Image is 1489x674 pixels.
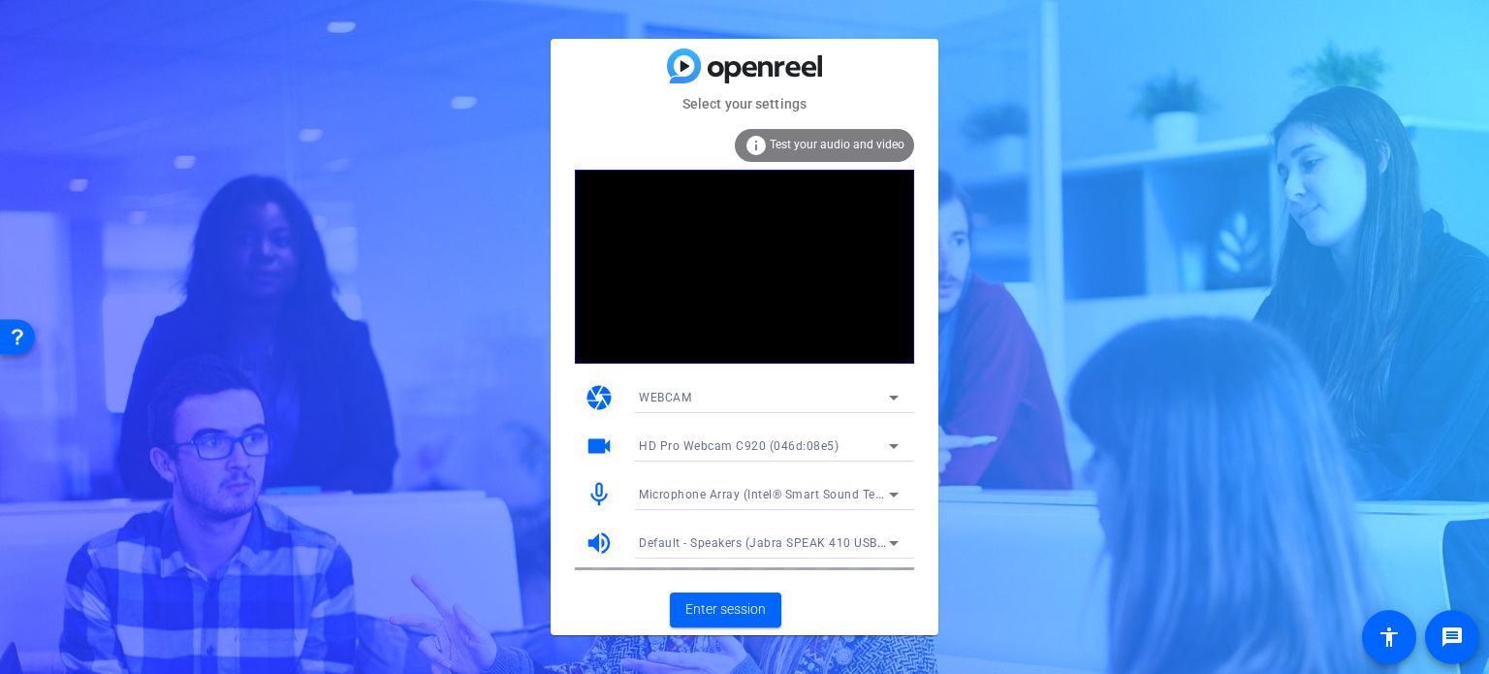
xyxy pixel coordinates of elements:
span: HD Pro Webcam C920 (046d:08e5) [639,439,839,453]
span: WEBCAM [639,391,691,404]
span: Default - Speakers (Jabra SPEAK 410 USB) (0b0e:0412) [639,534,954,550]
mat-icon: accessibility [1378,626,1401,649]
button: Enter session [670,593,781,627]
img: blue-gradient.svg [667,48,822,82]
span: Test your audio and video [770,138,904,151]
span: Microphone Array (Intel® Smart Sound Technology for Digital Microphones) [639,486,1068,501]
mat-card-subtitle: Select your settings [551,93,938,114]
mat-icon: videocam [585,432,614,461]
mat-icon: message [1441,626,1464,649]
mat-icon: camera [585,383,614,412]
mat-icon: volume_up [585,529,614,558]
span: Enter session [685,599,766,620]
mat-icon: info [744,134,768,157]
mat-icon: mic_none [585,480,614,509]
